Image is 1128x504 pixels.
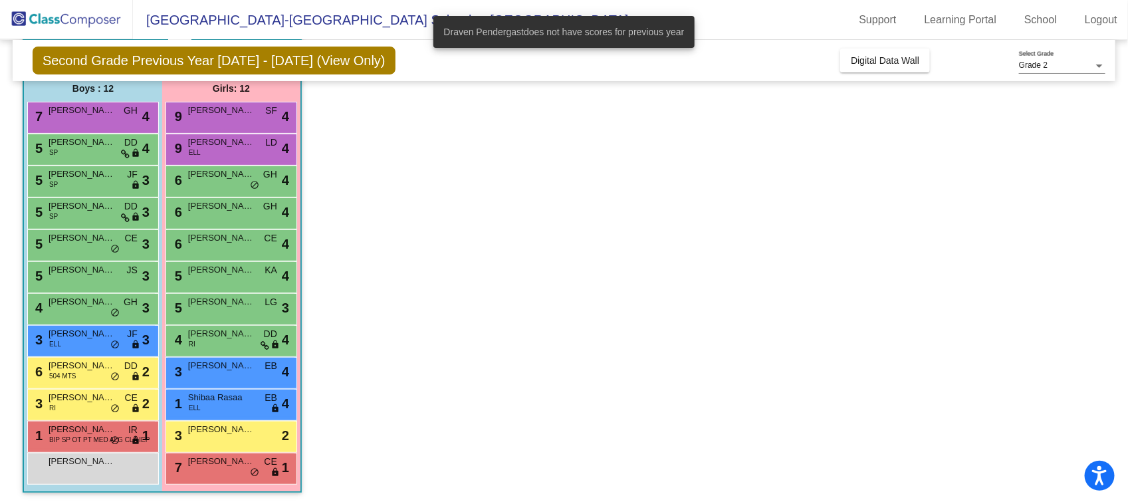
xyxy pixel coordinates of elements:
[124,359,138,373] span: DD
[142,106,150,126] span: 4
[110,372,120,382] span: do_not_disturb_alt
[32,173,43,188] span: 5
[282,266,289,286] span: 4
[32,301,43,315] span: 4
[110,436,120,446] span: do_not_disturb_alt
[124,136,138,150] span: DD
[171,141,182,156] span: 9
[282,330,289,350] span: 4
[124,391,137,405] span: CE
[188,263,255,277] span: [PERSON_NAME]
[49,136,115,149] span: [PERSON_NAME]
[124,104,138,118] span: GH
[264,327,277,341] span: DD
[49,104,115,117] span: [PERSON_NAME]
[49,168,115,181] span: [PERSON_NAME]
[171,269,182,283] span: 5
[263,199,277,213] span: GH
[131,148,140,159] span: lock
[282,426,289,445] span: 2
[188,104,255,117] span: [PERSON_NAME]
[265,391,277,405] span: EB
[131,212,140,223] span: lock
[250,467,259,478] span: do_not_disturb_alt
[49,391,115,404] span: [PERSON_NAME]
[171,109,182,124] span: 9
[133,9,629,31] span: [GEOGRAPHIC_DATA]-[GEOGRAPHIC_DATA] Schools - [GEOGRAPHIC_DATA]
[189,148,201,158] span: ELL
[110,308,120,318] span: do_not_disturb_alt
[32,109,43,124] span: 7
[914,9,1008,31] a: Learning Portal
[282,106,289,126] span: 4
[188,136,255,149] span: [PERSON_NAME]
[271,404,280,414] span: lock
[142,234,150,254] span: 3
[265,295,277,309] span: LG
[131,436,140,446] span: lock
[189,339,195,349] span: RI
[171,301,182,315] span: 5
[110,340,120,350] span: do_not_disturb_alt
[849,9,907,31] a: Support
[840,49,930,72] button: Digital Data Wall
[142,394,150,414] span: 2
[124,231,137,245] span: CE
[282,170,289,190] span: 4
[171,396,182,411] span: 1
[32,141,43,156] span: 5
[49,435,150,445] span: BIP SP OT PT MED ALG CLA IEP
[188,295,255,309] span: [PERSON_NAME]
[110,404,120,414] span: do_not_disturb_alt
[49,423,115,436] span: [PERSON_NAME]
[271,467,280,478] span: lock
[171,460,182,475] span: 7
[32,364,43,379] span: 6
[188,359,255,372] span: [PERSON_NAME]
[142,138,150,158] span: 4
[142,266,150,286] span: 3
[32,332,43,347] span: 3
[49,263,115,277] span: [PERSON_NAME]
[49,359,115,372] span: [PERSON_NAME]
[171,428,182,443] span: 3
[110,244,120,255] span: do_not_disturb_alt
[188,327,255,340] span: [PERSON_NAME]
[32,269,43,283] span: 5
[49,231,115,245] span: [PERSON_NAME]
[32,237,43,251] span: 5
[49,327,115,340] span: [PERSON_NAME]
[171,173,182,188] span: 6
[128,423,138,437] span: IR
[49,199,115,213] span: [PERSON_NAME]
[188,455,255,468] span: [PERSON_NAME]
[171,364,182,379] span: 3
[282,394,289,414] span: 4
[282,202,289,222] span: 4
[265,359,277,373] span: EB
[142,202,150,222] span: 3
[282,457,289,477] span: 1
[142,362,150,382] span: 2
[142,330,150,350] span: 3
[142,170,150,190] span: 3
[282,298,289,318] span: 3
[851,55,919,66] span: Digital Data Wall
[49,180,58,189] span: SP
[171,332,182,347] span: 4
[188,168,255,181] span: [PERSON_NAME]
[265,104,277,118] span: SF
[1014,9,1068,31] a: School
[188,199,255,213] span: [PERSON_NAME]
[49,211,58,221] span: SP
[265,136,277,150] span: LD
[127,327,138,341] span: JF
[265,263,277,277] span: KA
[444,25,685,39] span: Draven Pendergastdoes not have scores for previous year
[271,340,280,350] span: lock
[131,340,140,350] span: lock
[49,403,56,413] span: RI
[24,75,162,102] div: Boys : 12
[32,205,43,219] span: 5
[33,47,395,74] span: Second Grade Previous Year [DATE] - [DATE] (View Only)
